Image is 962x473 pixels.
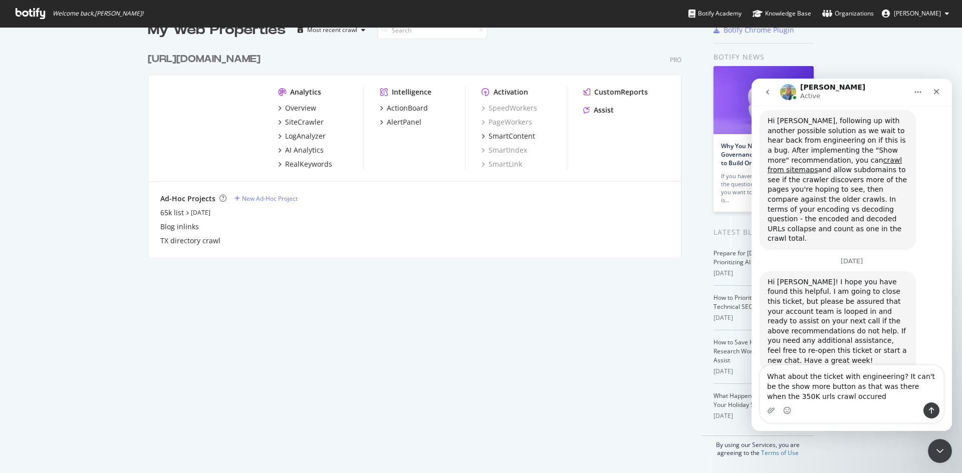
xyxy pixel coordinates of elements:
img: https://www.rula.com/ [160,87,262,168]
button: Most recent crawl [294,22,369,38]
div: Knowledge Base [753,9,811,19]
span: Welcome back, [PERSON_NAME] ! [53,10,143,18]
div: [DATE] [713,367,814,376]
div: LogAnalyzer [285,131,326,141]
div: SiteCrawler [285,117,324,127]
div: [DATE] [713,313,814,322]
div: Assist [594,105,614,115]
div: CustomReports [594,87,648,97]
div: Intelligence [392,87,431,97]
a: How to Save Hours on Content and Research Workflows with Botify Assist [713,338,811,364]
a: RealKeywords [278,159,332,169]
a: TX directory crawl [160,236,220,246]
div: Latest Blog Posts [713,227,814,238]
span: Will Kramer [894,9,941,18]
div: SmartContent [489,131,535,141]
button: [PERSON_NAME] [874,6,957,22]
a: CustomReports [583,87,648,97]
div: Organizations [822,9,874,19]
a: New Ad-Hoc Project [234,194,298,203]
div: ActionBoard [387,103,428,113]
div: [URL][DOMAIN_NAME] [148,52,261,67]
div: Most recent crawl [307,27,357,33]
a: SpeedWorkers [482,103,537,113]
a: Terms of Use [761,448,799,457]
a: How to Prioritize and Accelerate Technical SEO with Botify Assist [713,293,803,311]
a: Why You Need an AI Bot Governance Plan (and How to Build One) [721,142,799,167]
iframe: Intercom live chat [928,439,952,463]
a: SiteCrawler [278,117,324,127]
a: SmartContent [482,131,535,141]
input: Search [377,22,488,39]
div: Activation [494,87,528,97]
a: [DATE] [191,208,210,217]
a: Prepare for [DATE][DATE] 2025 by Prioritizing AI Search Visibility [713,249,810,266]
div: AI Analytics [285,145,324,155]
iframe: Intercom live chat [752,79,952,431]
div: grid [148,40,689,257]
div: My Web Properties [148,20,286,40]
div: RealKeywords [285,159,332,169]
a: Assist [583,105,614,115]
div: AlertPanel [387,117,421,127]
a: LogAnalyzer [278,131,326,141]
a: AlertPanel [380,117,421,127]
div: Pro [670,56,681,64]
a: [URL][DOMAIN_NAME] [148,52,265,67]
a: Blog inlinks [160,222,199,232]
a: ActionBoard [380,103,428,113]
a: SmartLink [482,159,522,169]
div: New Ad-Hoc Project [242,194,298,203]
img: Why You Need an AI Bot Governance Plan (and How to Build One) [713,66,814,134]
div: Analytics [290,87,321,97]
a: 65k list [160,208,184,218]
div: Botify Academy [688,9,742,19]
a: What Happens When ChatGPT Is Your Holiday Shopper? [713,391,804,409]
div: Botify Chrome Plugin [724,25,794,35]
a: AI Analytics [278,145,324,155]
div: By using our Services, you are agreeing to the [701,435,814,457]
div: Botify news [713,52,814,63]
a: Botify Chrome Plugin [713,25,794,35]
div: Ad-Hoc Projects [160,194,215,204]
div: Overview [285,103,316,113]
a: Overview [278,103,316,113]
a: PageWorkers [482,117,532,127]
div: [DATE] [713,269,814,278]
a: SmartIndex [482,145,527,155]
div: [DATE] [713,411,814,420]
div: If you haven’t yet grappled with the question of what AI traffic you want to keep or block, now is… [721,172,806,204]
